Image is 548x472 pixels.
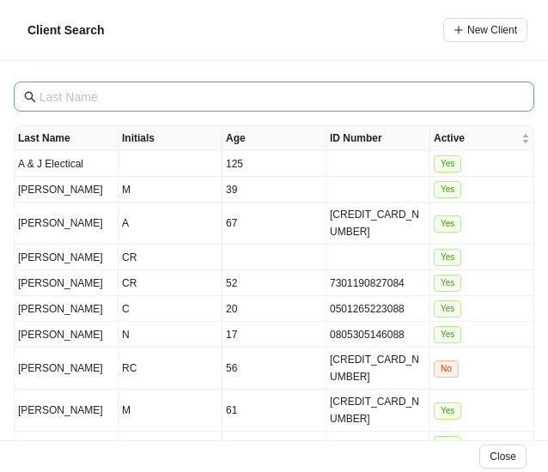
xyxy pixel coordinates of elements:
[119,270,222,296] td: CR
[454,25,464,35] span: plus
[119,245,222,270] td: CR
[15,322,119,348] td: [PERSON_NAME]
[226,439,237,451] span: 21
[326,348,430,390] td: [CREDIT_CARD_NUMBER]
[119,322,222,348] td: N
[119,296,222,322] td: C
[226,329,237,341] span: 17
[226,277,237,289] span: 52
[443,18,527,42] button: New Client
[326,390,430,432] td: [CREDIT_CARD_NUMBER]
[326,322,430,348] td: 0805305146088
[467,21,517,39] span: New Client
[15,245,119,270] td: [PERSON_NAME]
[40,88,512,106] input: Last Name
[434,402,461,420] span: Yes
[119,432,222,457] td: M
[434,300,461,318] span: Yes
[15,390,119,432] td: [PERSON_NAME]
[434,326,461,343] span: Yes
[15,151,119,177] td: A & J Electical
[326,203,430,245] td: [CREDIT_CARD_NUMBER]
[326,296,430,322] td: 0501265223088
[434,155,461,172] span: Yes
[15,203,119,245] td: [PERSON_NAME]
[226,362,237,374] span: 56
[434,249,461,266] span: Yes
[490,448,516,465] span: Close
[119,177,222,203] td: M
[119,203,222,245] td: A
[15,348,119,390] td: [PERSON_NAME]
[119,390,222,432] td: M
[434,360,459,378] span: No
[434,436,461,453] span: Yes
[226,158,243,170] span: 125
[15,177,119,203] td: [PERSON_NAME]
[15,296,119,322] td: [PERSON_NAME]
[434,275,461,292] span: Yes
[479,445,527,469] button: Close
[430,126,534,151] th: Active
[119,126,222,151] th: Initials
[24,91,36,103] span: search
[326,432,430,457] td: 0408040948080
[15,270,119,296] td: [PERSON_NAME]
[226,184,237,196] span: 39
[434,181,461,198] span: Yes
[326,126,430,151] th: ID Number
[222,126,326,151] th: Age
[15,126,119,151] th: Last Name
[434,215,461,233] span: Yes
[226,217,237,229] span: 67
[434,130,518,147] span: Active
[119,348,222,390] td: RC
[226,303,237,315] span: 20
[326,270,430,296] td: 7301190827084
[15,432,119,457] td: [PERSON_NAME]
[226,404,237,416] span: 61
[27,23,104,37] span: Client Search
